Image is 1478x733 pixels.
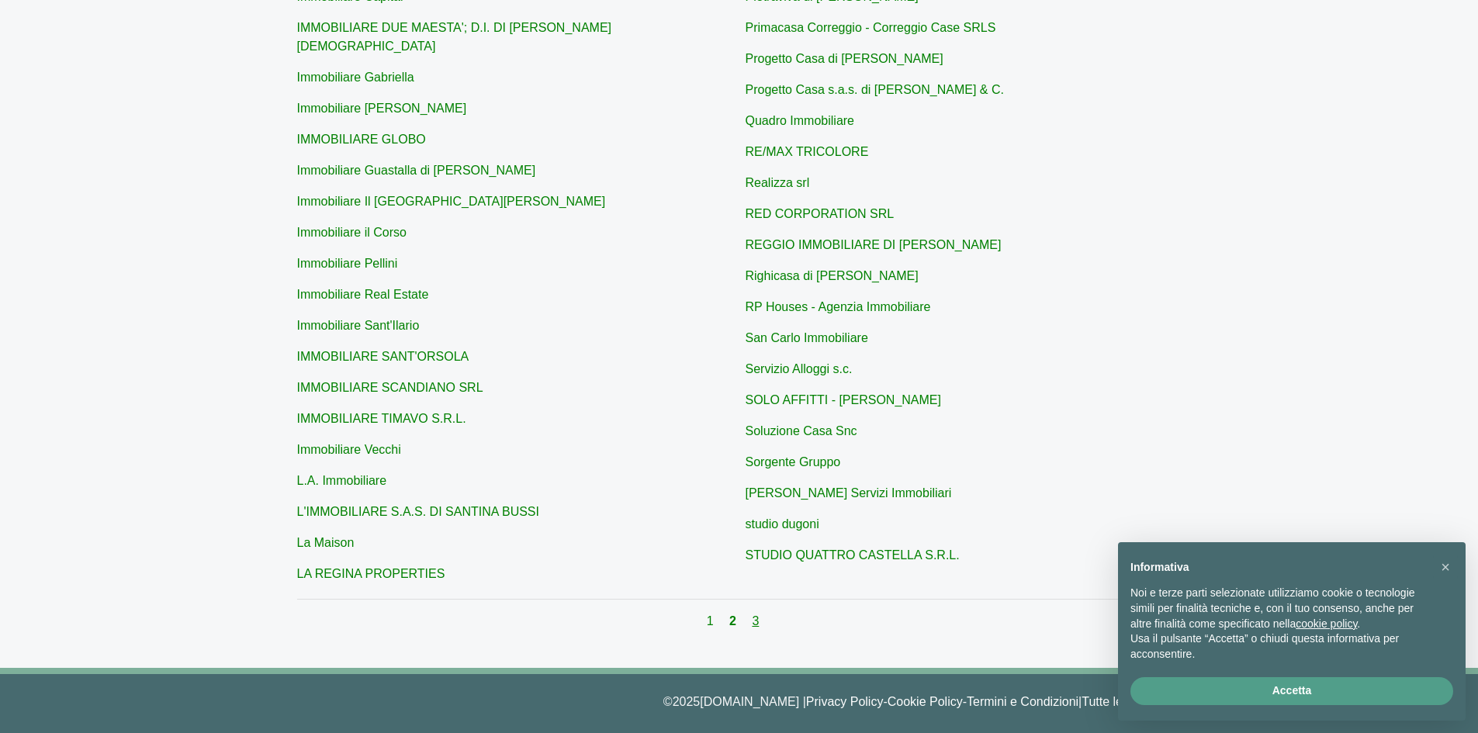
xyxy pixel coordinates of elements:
[967,695,1078,708] a: Termini e Condizioni
[806,695,884,708] a: Privacy Policy
[1433,555,1458,579] button: Chiudi questa informativa
[746,176,810,189] a: Realizza srl
[1130,677,1453,705] button: Accetta
[746,114,855,127] a: Quadro Immobiliare
[1441,558,1450,576] span: ×
[746,145,869,158] a: RE/MAX TRICOLORE
[297,567,445,580] a: LA REGINA PROPERTIES
[746,486,952,500] a: [PERSON_NAME] Servizi Immobiliari
[297,412,466,425] a: IMMOBILIARE TIMAVO S.R.L.
[1296,617,1357,630] a: cookie policy - il link si apre in una nuova scheda
[297,474,387,487] a: L.A. Immobiliare
[1130,561,1428,574] h2: Informativa
[297,102,467,115] a: Immobiliare [PERSON_NAME]
[746,207,895,220] a: RED CORPORATION SRL
[297,319,420,332] a: Immobiliare Sant'Ilario
[746,424,857,437] a: Soluzione Casa Snc
[297,257,398,270] a: Immobiliare Pellini
[297,21,612,53] a: IMMOBILIARE DUE MAESTA'; D.I. DI [PERSON_NAME][DEMOGRAPHIC_DATA]
[707,614,717,628] a: 1
[746,393,941,406] a: SOLO AFFITTI - [PERSON_NAME]
[729,614,739,628] a: 2
[1082,695,1169,708] a: Tutte le agenzie
[746,52,943,65] a: Progetto Casa di [PERSON_NAME]
[888,695,963,708] a: Cookie Policy
[746,238,1002,251] a: REGGIO IMMOBILIARE DI [PERSON_NAME]
[1130,586,1428,631] p: Noi e terze parti selezionate utilizziamo cookie o tecnologie simili per finalità tecniche e, con...
[297,195,606,208] a: Immobiliare Il [GEOGRAPHIC_DATA][PERSON_NAME]
[746,362,853,375] a: Servizio Alloggi s.c.
[297,536,355,549] a: La Maison
[1130,631,1428,662] p: Usa il pulsante “Accetta” o chiudi questa informativa per acconsentire.
[752,614,759,628] a: 3
[746,83,1004,96] a: Progetto Casa s.a.s. di [PERSON_NAME] & C.
[297,505,539,518] a: L'IMMOBILIARE S.A.S. DI SANTINA BUSSI
[297,133,426,146] a: IMMOBILIARE GLOBO
[297,381,483,394] a: IMMOBILIARE SCANDIANO SRL
[297,226,407,239] a: Immobiliare il Corso
[297,164,536,177] a: Immobiliare Guastalla di [PERSON_NAME]
[297,71,414,84] a: Immobiliare Gabriella
[746,517,819,531] a: studio dugoni
[309,693,1170,711] p: © 2025 [DOMAIN_NAME] | - - |
[746,269,919,282] a: Righicasa di [PERSON_NAME]
[297,288,429,301] a: Immobiliare Real Estate
[297,350,469,363] a: IMMOBILIARE SANT'ORSOLA
[297,443,401,456] a: Immobiliare Vecchi
[746,455,841,468] a: Sorgente Gruppo
[746,548,960,562] a: STUDIO QUATTRO CASTELLA S.R.L.
[746,300,931,313] a: RP Houses - Agenzia Immobiliare
[746,21,996,34] a: Primacasa Correggio - Correggio Case SRLS
[746,331,868,344] a: San Carlo Immobiliare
